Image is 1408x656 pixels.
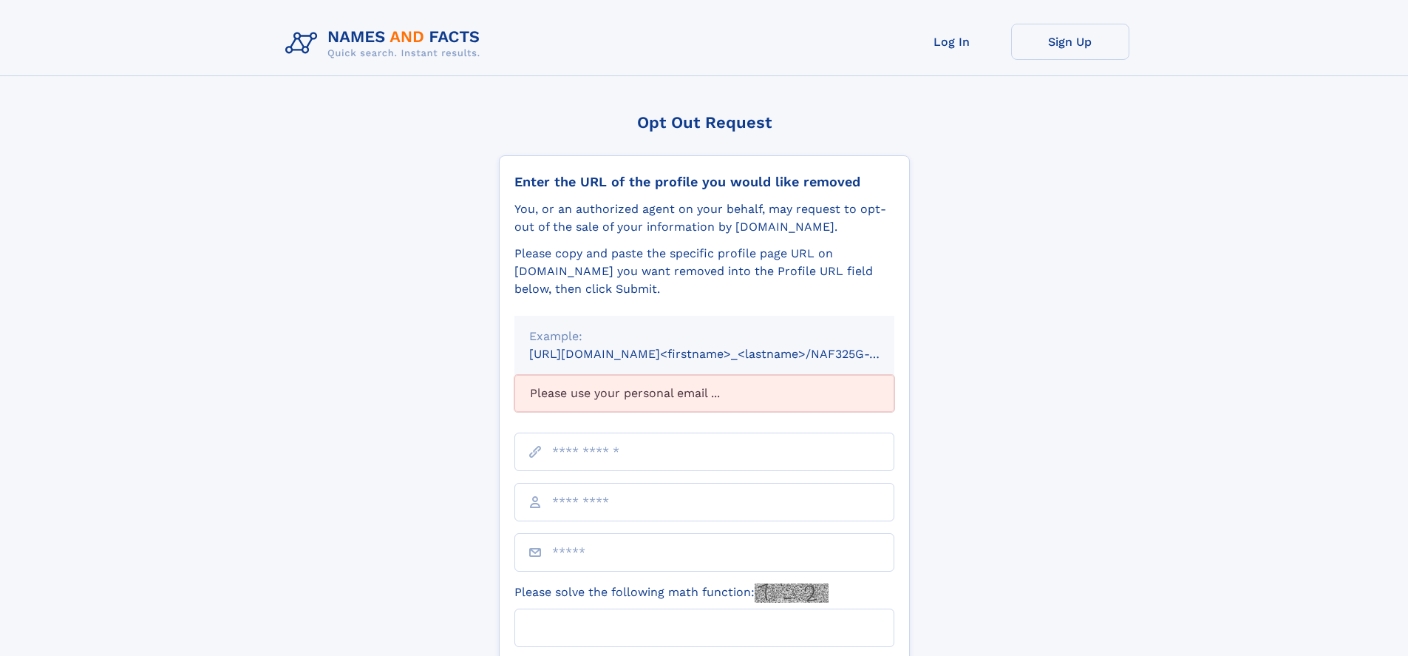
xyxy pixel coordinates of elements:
img: Logo Names and Facts [279,24,492,64]
a: Sign Up [1011,24,1129,60]
div: You, or an authorized agent on your behalf, may request to opt-out of the sale of your informatio... [514,200,894,236]
div: Enter the URL of the profile you would like removed [514,174,894,190]
a: Log In [893,24,1011,60]
small: [URL][DOMAIN_NAME]<firstname>_<lastname>/NAF325G-xxxxxxxx [529,347,922,361]
div: Opt Out Request [499,113,910,132]
div: Example: [529,328,880,345]
div: Please copy and paste the specific profile page URL on [DOMAIN_NAME] you want removed into the Pr... [514,245,894,298]
label: Please solve the following math function: [514,584,829,603]
div: Please use your personal email ... [514,375,894,412]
